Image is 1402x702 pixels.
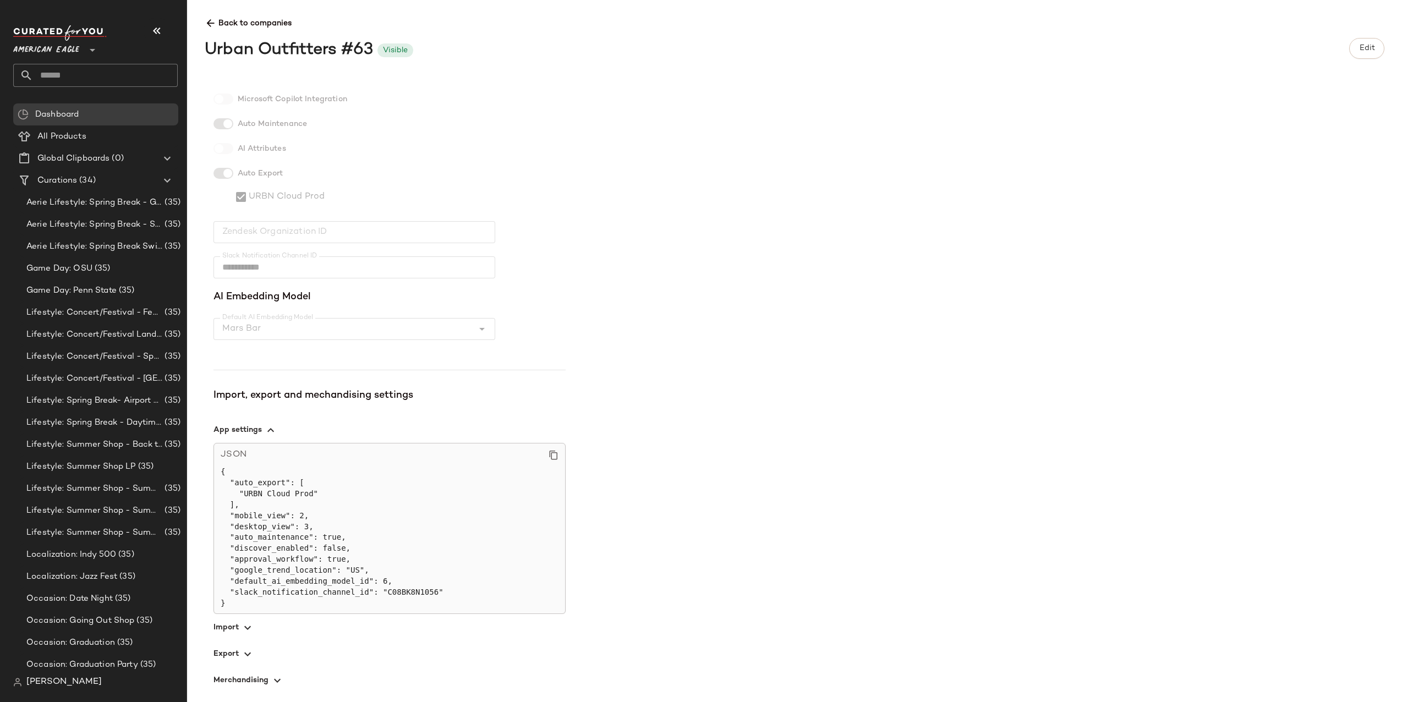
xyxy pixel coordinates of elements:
[213,640,566,667] button: Export
[117,571,135,583] span: (35)
[13,25,107,41] img: cfy_white_logo.C9jOOHJF.svg
[136,460,154,473] span: (35)
[26,350,162,363] span: Lifestyle: Concert/Festival - Sporty
[26,372,162,385] span: Lifestyle: Concert/Festival - [GEOGRAPHIC_DATA]
[18,109,29,120] img: svg%3e
[13,37,79,57] span: American Eagle
[162,394,180,407] span: (35)
[26,460,136,473] span: Lifestyle: Summer Shop LP
[109,152,123,165] span: (0)
[162,196,180,209] span: (35)
[116,549,134,561] span: (35)
[162,482,180,495] span: (35)
[221,448,247,462] span: JSON
[26,438,162,451] span: Lifestyle: Summer Shop - Back to School Essentials
[26,676,102,689] span: [PERSON_NAME]
[37,152,109,165] span: Global Clipboards
[92,262,111,275] span: (35)
[26,416,162,429] span: Lifestyle: Spring Break - Daytime Casual
[26,504,162,517] span: Lifestyle: Summer Shop - Summer Internship
[26,637,115,649] span: Occasion: Graduation
[1349,38,1384,59] button: Edit
[162,416,180,429] span: (35)
[162,372,180,385] span: (35)
[138,659,156,671] span: (35)
[113,593,131,605] span: (35)
[134,615,152,627] span: (35)
[162,504,180,517] span: (35)
[26,394,162,407] span: Lifestyle: Spring Break- Airport Style
[221,467,558,609] pre: { "auto_export": [ "URBN Cloud Prod" ], "mobile_view": 2, "desktop_view": 3, "auto_maintenance": ...
[26,218,162,231] span: Aerie Lifestyle: Spring Break - Sporty
[205,9,1384,29] span: Back to companies
[13,678,22,687] img: svg%3e
[26,262,92,275] span: Game Day: OSU
[26,328,162,341] span: Lifestyle: Concert/Festival Landing Page
[26,482,162,495] span: Lifestyle: Summer Shop - Summer Abroad
[213,289,566,305] span: AI Embedding Model
[162,218,180,231] span: (35)
[26,549,116,561] span: Localization: Indy 500
[26,306,162,319] span: Lifestyle: Concert/Festival - Femme
[26,659,138,671] span: Occasion: Graduation Party
[26,284,117,297] span: Game Day: Penn State
[26,593,113,605] span: Occasion: Date Night
[37,130,86,143] span: All Products
[117,284,135,297] span: (35)
[77,174,96,187] span: (34)
[26,615,134,627] span: Occasion: Going Out Shop
[35,108,79,121] span: Dashboard
[162,350,180,363] span: (35)
[162,240,180,253] span: (35)
[213,416,566,443] button: App settings
[37,174,77,187] span: Curations
[213,667,566,693] button: Merchandising
[383,45,408,56] div: Visible
[26,526,162,539] span: Lifestyle: Summer Shop - Summer Study Sessions
[213,388,566,403] div: Import, export and mechandising settings
[162,438,180,451] span: (35)
[1359,44,1374,53] span: Edit
[213,614,566,640] button: Import
[162,526,180,539] span: (35)
[26,571,117,583] span: Localization: Jazz Fest
[26,196,162,209] span: Aerie Lifestyle: Spring Break - Girly/Femme
[115,637,133,649] span: (35)
[205,38,373,63] div: Urban Outfitters #63
[162,306,180,319] span: (35)
[26,240,162,253] span: Aerie Lifestyle: Spring Break Swimsuits Landing Page
[162,328,180,341] span: (35)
